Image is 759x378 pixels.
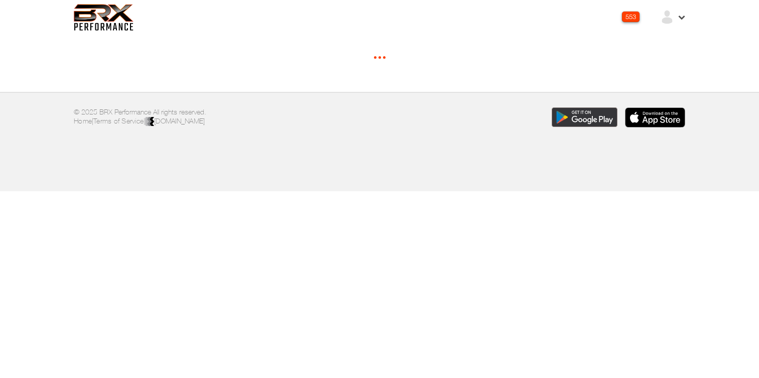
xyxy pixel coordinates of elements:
[552,107,618,128] img: Download the BRX Performance app for Google Play
[622,12,640,22] div: 553
[74,117,92,125] a: Home
[660,10,675,25] img: ex-default-user.svg
[93,117,144,125] a: Terms of Service
[74,4,134,31] img: 6f7da32581c89ca25d665dc3aae533e4f14fe3ef_original.svg
[145,117,205,125] a: [DOMAIN_NAME]
[625,107,685,128] img: Download the BRX Performance app for iOS
[74,107,372,127] p: © 2025 BRX Performance All rights reserved. | |
[145,117,154,127] img: colorblack-fill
